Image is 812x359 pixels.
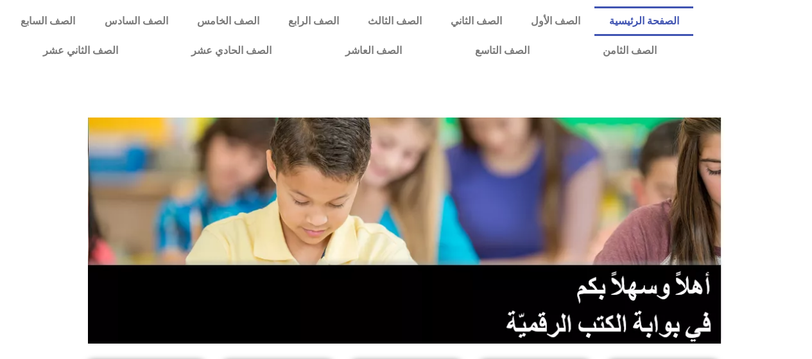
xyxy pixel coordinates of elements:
a: الصف العاشر [309,36,438,66]
a: الصف السادس [90,6,182,36]
a: الصف السابع [6,6,90,36]
a: الصف الخامس [182,6,273,36]
a: الصفحة الرئيسية [594,6,693,36]
a: الصف الثاني [436,6,516,36]
a: الصف الثامن [566,36,693,66]
a: الصف الأول [516,6,594,36]
a: الصف الثالث [353,6,436,36]
a: الصف الحادي عشر [155,36,308,66]
a: الصف الثاني عشر [6,36,155,66]
a: الصف التاسع [438,36,566,66]
a: الصف الرابع [273,6,353,36]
